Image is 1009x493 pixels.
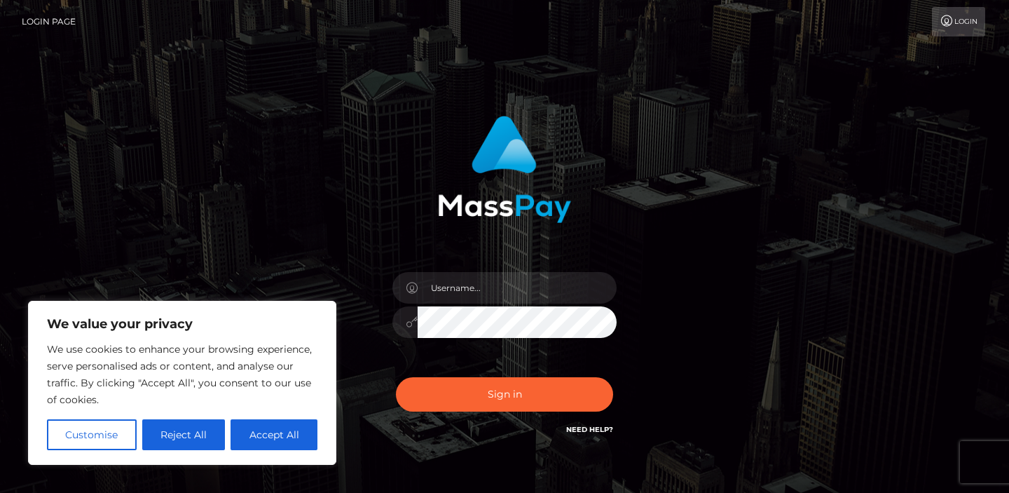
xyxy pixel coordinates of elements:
[28,301,336,465] div: We value your privacy
[142,419,226,450] button: Reject All
[438,116,571,223] img: MassPay Login
[418,272,617,304] input: Username...
[47,341,317,408] p: We use cookies to enhance your browsing experience, serve personalised ads or content, and analys...
[47,316,317,332] p: We value your privacy
[22,7,76,36] a: Login Page
[396,377,613,412] button: Sign in
[932,7,985,36] a: Login
[566,425,613,434] a: Need Help?
[47,419,137,450] button: Customise
[231,419,317,450] button: Accept All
